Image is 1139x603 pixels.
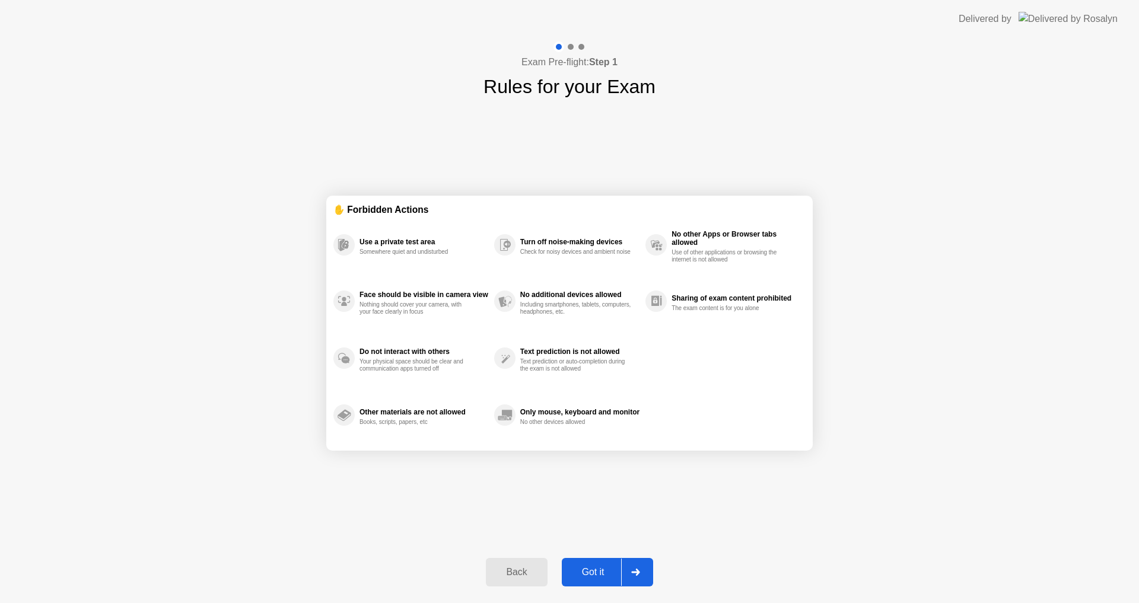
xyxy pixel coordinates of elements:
div: No other devices allowed [520,419,632,426]
div: Text prediction is not allowed [520,347,640,356]
div: Including smartphones, tablets, computers, headphones, etc. [520,301,632,315]
div: Back [489,567,543,578]
div: Turn off noise-making devices [520,238,640,246]
div: Books, scripts, papers, etc [359,419,472,426]
div: Your physical space should be clear and communication apps turned off [359,358,472,372]
div: Use a private test area [359,238,488,246]
div: The exam content is for you alone [672,305,784,312]
div: Check for noisy devices and ambient noise [520,248,632,256]
div: Only mouse, keyboard and monitor [520,408,640,416]
div: Text prediction or auto-completion during the exam is not allowed [520,358,632,372]
button: Back [486,558,547,586]
div: Other materials are not allowed [359,408,488,416]
div: Do not interact with others [359,347,488,356]
div: Nothing should cover your camera, with your face clearly in focus [359,301,472,315]
h4: Exam Pre-flight: [521,55,618,69]
div: Delivered by [959,12,1011,26]
div: Sharing of exam content prohibited [672,294,800,302]
div: No additional devices allowed [520,291,640,299]
h1: Rules for your Exam [483,72,656,101]
div: Face should be visible in camera view [359,291,488,299]
div: No other Apps or Browser tabs allowed [672,230,800,247]
button: Got it [562,558,653,586]
div: Use of other applications or browsing the internet is not allowed [672,249,784,263]
img: Delivered by Rosalyn [1019,12,1118,25]
b: Step 1 [589,57,618,67]
div: Got it [565,567,621,578]
div: Somewhere quiet and undisturbed [359,248,472,256]
div: ✋ Forbidden Actions [333,203,806,216]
